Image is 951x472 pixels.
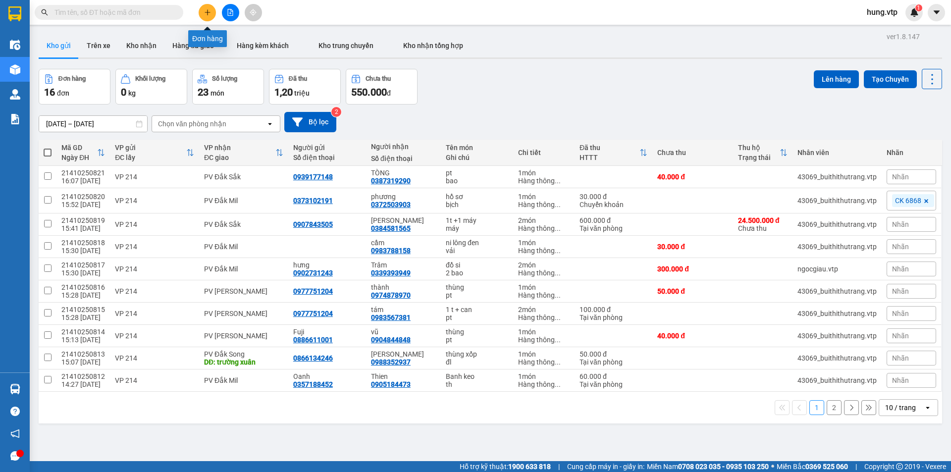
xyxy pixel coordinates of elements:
span: Nhãn [892,332,909,340]
div: 16:07 [DATE] [61,177,105,185]
span: search [41,9,48,16]
span: Miền Nam [647,461,769,472]
div: 40.000 đ [657,332,728,340]
div: 300.000 đ [657,265,728,273]
span: ... [555,224,561,232]
div: Thu hộ [738,144,780,152]
div: PV [PERSON_NAME] [204,310,283,317]
span: Hỗ trợ kỹ thuật: [460,461,551,472]
button: Chưa thu550.000đ [346,69,418,105]
div: pt [446,169,508,177]
div: 30.000 đ [657,243,728,251]
div: 1 món [518,283,570,291]
div: Hàng thông thường [518,177,570,185]
img: warehouse-icon [10,384,20,394]
div: 0373102191 [293,197,333,205]
span: Hàng kèm khách [237,42,289,50]
div: 0905184473 [371,380,411,388]
div: 2 món [518,261,570,269]
span: 23 [198,86,209,98]
div: Người nhận [371,143,436,151]
div: Thien [371,372,436,380]
div: Số điện thoại [293,154,361,161]
div: 2 món [518,216,570,224]
div: 0372503903 [371,201,411,209]
th: Toggle SortBy [199,140,288,166]
div: 43069_buithithutrang.vtp [797,376,877,384]
div: 15:30 [DATE] [61,247,105,255]
span: Nhãn [892,376,909,384]
div: 0983567381 [371,314,411,321]
img: solution-icon [10,114,20,124]
div: Hàng thông thường [518,291,570,299]
div: Hàng thông thường [518,336,570,344]
span: message [10,451,20,461]
span: Nhãn [892,243,909,251]
span: 16 [44,86,55,98]
div: HTTT [580,154,639,161]
div: 0866134246 [293,354,333,362]
div: 0886611001 [293,336,333,344]
div: Hàng thông thường [518,269,570,277]
img: logo-vxr [8,6,21,21]
div: ĐC lấy [115,154,186,161]
div: ngọc anh [371,216,436,224]
input: Tìm tên, số ĐT hoặc mã đơn [54,7,171,18]
div: 600.000 đ [580,216,647,224]
div: 100.000 đ [580,306,647,314]
span: aim [250,9,257,16]
span: đơn [57,89,69,97]
div: Chi tiết [518,149,570,157]
button: Trên xe [79,34,118,57]
div: 0974878970 [371,291,411,299]
span: 1,20 [274,86,293,98]
div: Nhãn [887,149,936,157]
div: VP 214 [115,265,194,273]
div: 21410250813 [61,350,105,358]
div: 1 món [518,239,570,247]
div: VP 214 [115,173,194,181]
div: phương [371,193,436,201]
div: Chuyển khoản [580,201,647,209]
div: 15:28 [DATE] [61,314,105,321]
div: 21410250821 [61,169,105,177]
div: Ghi chú [446,154,508,161]
button: caret-down [928,4,945,21]
div: Ngày ĐH [61,154,97,161]
div: Chọn văn phòng nhận [158,119,226,129]
div: ni lông đen [446,239,508,247]
div: 21410250820 [61,193,105,201]
sup: 1 [915,4,922,11]
div: 1 món [518,350,570,358]
span: ... [555,380,561,388]
div: hưng [293,261,361,269]
div: 43069_buithithutrang.vtp [797,332,877,340]
div: ĐC giao [204,154,275,161]
div: 0977751204 [293,287,333,295]
span: Nhãn [892,173,909,181]
span: ⚪️ [771,465,774,469]
div: Số điện thoại [371,155,436,162]
div: Banh keo [446,372,508,380]
div: Đơn hàng [58,75,86,82]
div: VP 214 [115,243,194,251]
div: 15:28 [DATE] [61,291,105,299]
div: đl [446,358,508,366]
div: Tại văn phòng [580,224,647,232]
span: plus [204,9,211,16]
span: ... [555,336,561,344]
img: icon-new-feature [910,8,919,17]
div: pt [446,291,508,299]
div: 1 món [518,193,570,201]
span: hung.vtp [859,6,905,18]
strong: 0369 525 060 [805,463,848,471]
span: Kho nhận tổng hợp [403,42,463,50]
div: VP 214 [115,332,194,340]
div: 60.000 đ [580,372,647,380]
div: PV Đắk Mil [204,197,283,205]
div: cầm [371,239,436,247]
span: đ [387,89,391,97]
div: Nhân viên [797,149,877,157]
span: Kho trung chuyển [318,42,373,50]
span: Nhãn [892,287,909,295]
